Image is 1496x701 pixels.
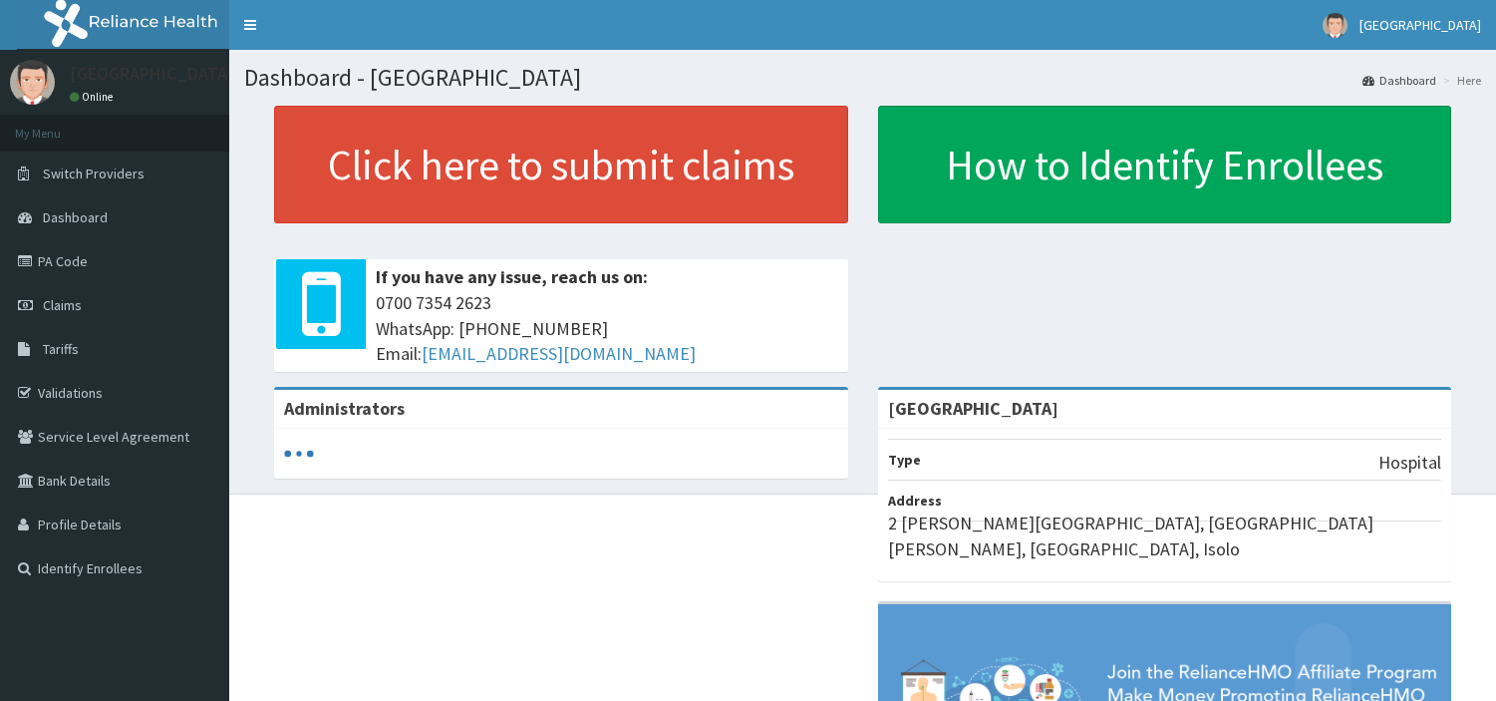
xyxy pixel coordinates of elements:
img: User Image [10,60,55,105]
b: If you have any issue, reach us on: [376,265,648,288]
p: Hospital [1378,450,1441,476]
li: Here [1438,72,1481,89]
a: [EMAIL_ADDRESS][DOMAIN_NAME] [422,342,696,365]
p: 2 [PERSON_NAME][GEOGRAPHIC_DATA], [GEOGRAPHIC_DATA][PERSON_NAME], [GEOGRAPHIC_DATA], Isolo [888,511,1442,561]
b: Type [888,451,921,469]
strong: [GEOGRAPHIC_DATA] [888,397,1058,420]
p: [GEOGRAPHIC_DATA] [70,65,234,83]
a: Click here to submit claims [274,106,848,223]
h1: Dashboard - [GEOGRAPHIC_DATA] [244,65,1481,91]
span: Tariffs [43,340,79,358]
svg: audio-loading [284,439,314,469]
span: [GEOGRAPHIC_DATA] [1359,16,1481,34]
a: How to Identify Enrollees [878,106,1452,223]
span: Claims [43,296,82,314]
span: Dashboard [43,208,108,226]
a: Online [70,90,118,104]
span: Switch Providers [43,165,145,182]
span: 0700 7354 2623 WhatsApp: [PHONE_NUMBER] Email: [376,290,838,367]
img: User Image [1323,13,1347,38]
b: Address [888,492,942,510]
b: Administrators [284,397,405,420]
a: Dashboard [1362,72,1436,89]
